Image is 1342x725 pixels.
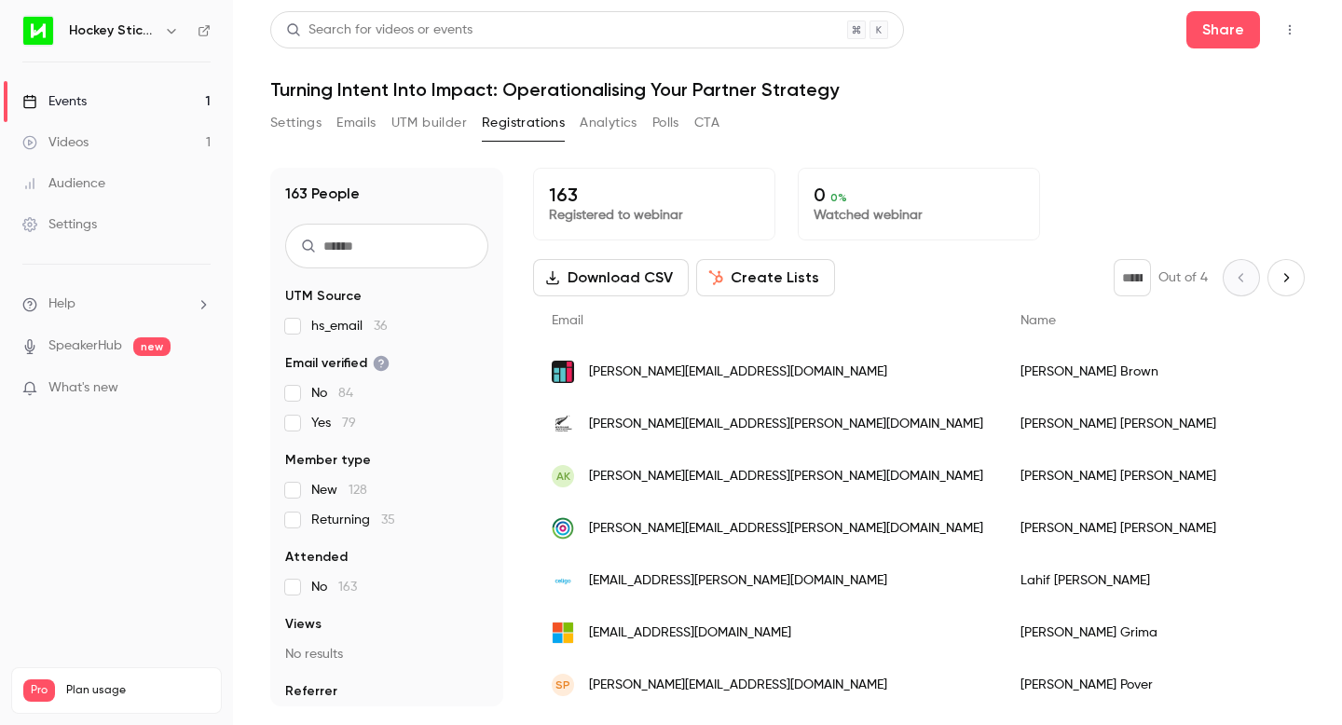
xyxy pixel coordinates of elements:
div: Settings [22,215,97,234]
span: Email [552,314,583,327]
div: [PERSON_NAME] Brown [1002,346,1335,398]
button: Registrations [482,108,565,138]
span: Member type [285,451,371,470]
button: Settings [270,108,322,138]
img: nzte.govt.nz [552,413,574,435]
span: [EMAIL_ADDRESS][PERSON_NAME][DOMAIN_NAME] [589,571,887,591]
p: Out of 4 [1158,268,1208,287]
img: dotdigital.com [552,517,574,540]
span: Name [1020,314,1056,327]
span: Yes [311,414,356,432]
button: Next page [1267,259,1305,296]
button: Emails [336,108,376,138]
span: new [133,337,171,356]
span: 35 [381,513,395,527]
span: [PERSON_NAME][EMAIL_ADDRESS][DOMAIN_NAME] [589,362,887,382]
span: SP [555,677,570,693]
span: [PERSON_NAME][EMAIL_ADDRESS][DOMAIN_NAME] [589,676,887,695]
button: Download CSV [533,259,689,296]
p: 163 [549,184,760,206]
span: UTM Source [285,287,362,306]
p: Watched webinar [814,206,1024,225]
span: 84 [338,387,353,400]
span: Plan usage [66,683,210,698]
div: [PERSON_NAME] [PERSON_NAME] [1002,450,1335,502]
div: Events [22,92,87,111]
span: 36 [374,320,388,333]
button: Create Lists [696,259,835,296]
span: No [311,578,357,596]
button: Polls [652,108,679,138]
span: New [311,481,367,499]
span: [PERSON_NAME][EMAIL_ADDRESS][PERSON_NAME][DOMAIN_NAME] [589,415,983,434]
span: [PERSON_NAME][EMAIL_ADDRESS][PERSON_NAME][DOMAIN_NAME] [589,467,983,486]
span: 0 % [830,191,847,204]
span: hs_email [311,317,388,335]
iframe: Noticeable Trigger [188,380,211,397]
span: Attended [285,548,348,567]
span: Referrer [285,682,337,701]
span: 79 [342,417,356,430]
h6: Hockey Stick Advisory [69,21,157,40]
img: affinda.com [552,361,574,383]
span: Views [285,615,322,634]
span: 128 [349,484,367,497]
img: microsoft.com [552,622,574,644]
div: [PERSON_NAME] Grima [1002,607,1335,659]
span: Email verified [285,354,390,373]
span: [PERSON_NAME][EMAIL_ADDRESS][PERSON_NAME][DOMAIN_NAME] [589,519,983,539]
button: UTM builder [391,108,467,138]
div: [PERSON_NAME] [PERSON_NAME] [1002,502,1335,554]
button: Analytics [580,108,637,138]
p: No results [285,645,488,663]
button: CTA [694,108,719,138]
span: What's new [48,378,118,398]
img: Hockey Stick Advisory [23,16,53,46]
div: Audience [22,174,105,193]
div: Search for videos or events [286,21,472,40]
li: help-dropdown-opener [22,294,211,314]
button: Share [1186,11,1260,48]
a: SpeakerHub [48,336,122,356]
span: Pro [23,679,55,702]
span: AK [556,468,570,485]
span: 163 [338,581,357,594]
div: [PERSON_NAME] Pover [1002,659,1335,711]
div: Videos [22,133,89,152]
span: [EMAIL_ADDRESS][DOMAIN_NAME] [589,623,791,643]
h1: Turning Intent Into Impact: Operationalising Your Partner Strategy [270,78,1305,101]
span: Help [48,294,75,314]
img: celigo.com [552,569,574,592]
p: Registered to webinar [549,206,760,225]
p: 0 [814,184,1024,206]
span: Returning [311,511,395,529]
span: No [311,384,353,403]
div: Lahif [PERSON_NAME] [1002,554,1335,607]
h1: 163 People [285,183,360,205]
div: [PERSON_NAME] [PERSON_NAME] [1002,398,1335,450]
